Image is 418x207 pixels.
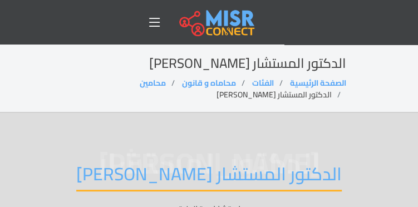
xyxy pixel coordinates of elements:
a: الفئات [252,76,274,90]
h1: الدكتور المستشار [PERSON_NAME] [76,163,342,191]
a: الصفحة الرئيسية [290,76,346,90]
h2: الدكتور المستشار [PERSON_NAME] [72,56,346,72]
li: الدكتور المستشار [PERSON_NAME] [217,89,346,101]
a: محاماه و قانون [182,76,236,90]
img: main.misr_connect [179,8,254,36]
a: محامين [140,76,166,90]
